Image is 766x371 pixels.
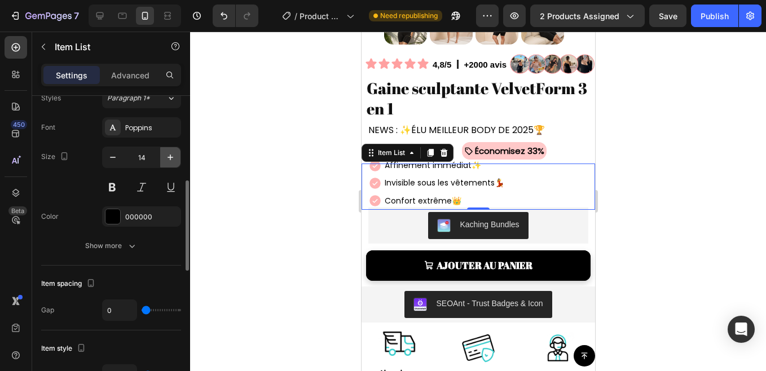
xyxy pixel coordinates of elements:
div: Show more [85,240,138,251]
button: Show more [41,236,181,256]
button: Publish [691,5,738,27]
div: Item style [41,341,88,356]
span: / [294,10,297,22]
button: 7 [5,5,84,27]
span: Save [659,11,677,21]
span: Product Page - [DATE] 21:40:24 [300,10,342,22]
iframe: Design area [362,32,595,371]
div: Publish [701,10,729,22]
div: Poppins [125,123,178,133]
div: Font [41,122,55,132]
div: 000000 [125,212,178,222]
div: Styles [41,93,61,103]
button: Save [649,5,686,27]
span: Need republishing [380,11,438,21]
p: 7 [74,9,79,23]
div: 450 [11,120,27,129]
div: Beta [8,206,27,215]
p: Item List [55,40,151,54]
div: Size [41,149,71,165]
p: Settings [56,69,87,81]
button: 2 products assigned [530,5,645,27]
div: Item spacing [41,276,98,291]
div: Undo/Redo [213,5,258,27]
span: 2 products assigned [540,10,619,22]
button: Paragraph 1* [102,88,181,108]
input: Auto [103,300,137,320]
div: Gap [41,305,54,315]
p: Advanced [111,69,149,81]
div: Color [41,211,59,222]
div: Open Intercom Messenger [728,316,755,343]
span: Paragraph 1* [107,93,150,103]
